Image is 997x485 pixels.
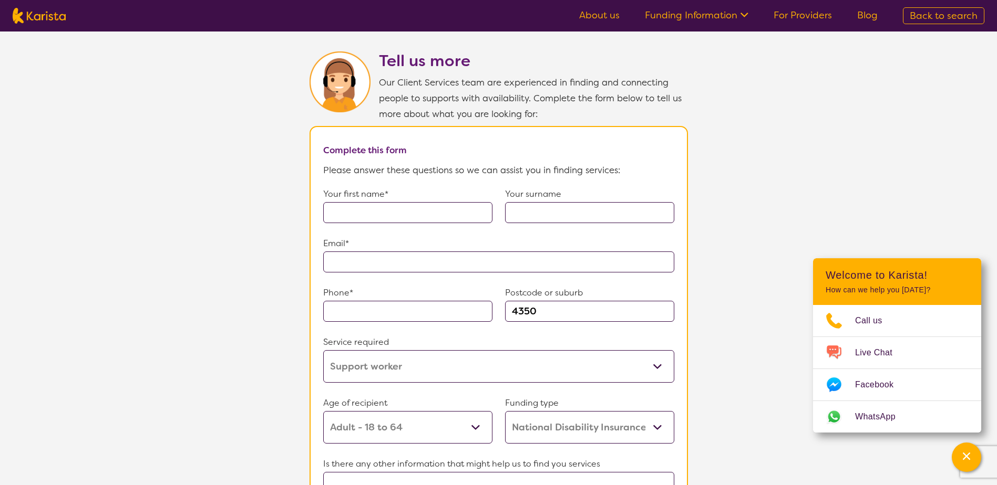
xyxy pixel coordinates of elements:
p: Is there any other information that might help us to find you services [323,456,674,472]
a: About us [579,9,620,22]
div: Channel Menu [813,258,981,433]
p: Our Client Services team are experienced in finding and connecting people to supports with availa... [379,75,688,122]
a: Blog [857,9,878,22]
a: For Providers [774,9,832,22]
p: Age of recipient [323,395,492,411]
span: Back to search [910,9,978,22]
p: Postcode or suburb [505,285,674,301]
p: Service required [323,334,674,350]
p: Your first name* [323,186,492,202]
p: Phone* [323,285,492,301]
h2: Tell us more [379,51,688,70]
span: Live Chat [855,345,905,361]
a: Web link opens in a new tab. [813,401,981,433]
span: Call us [855,313,895,329]
b: Complete this form [323,144,407,156]
p: How can we help you [DATE]? [826,286,969,294]
img: Karista logo [13,8,66,24]
span: WhatsApp [855,409,908,425]
span: Facebook [855,377,906,393]
button: Channel Menu [952,442,981,472]
h2: Welcome to Karista! [826,269,969,281]
ul: Choose channel [813,305,981,433]
p: Funding type [505,395,674,411]
p: Email* [323,236,674,251]
p: Please answer these questions so we can assist you in finding services: [323,162,674,178]
p: Your surname [505,186,674,202]
img: Karista Client Service [310,51,371,112]
a: Back to search [903,7,984,24]
a: Funding Information [645,9,748,22]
